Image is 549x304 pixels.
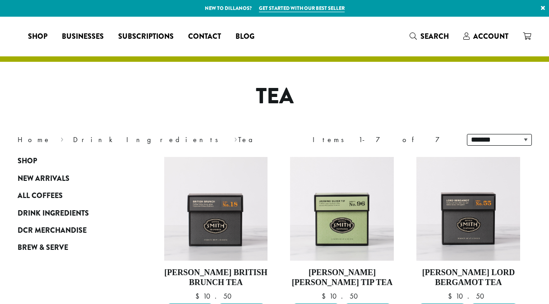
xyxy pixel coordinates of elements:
[416,268,520,287] h4: [PERSON_NAME] Lord Bergamot Tea
[234,131,237,145] span: ›
[416,157,520,300] a: [PERSON_NAME] Lord Bergamot Tea $10.50
[18,135,51,144] a: Home
[195,291,236,301] bdi: 10.50
[448,291,489,301] bdi: 10.50
[18,208,89,219] span: Drink Ingredients
[62,31,104,42] span: Businesses
[18,239,126,256] a: Brew & Serve
[416,157,520,261] img: Lord-Bergamot-Signature-Black-Carton-2023-1.jpg
[21,29,55,44] a: Shop
[290,157,394,300] a: [PERSON_NAME] [PERSON_NAME] Tip Tea $10.50
[402,29,456,44] a: Search
[188,31,221,42] span: Contact
[420,31,449,41] span: Search
[18,204,126,221] a: Drink Ingredients
[18,225,87,236] span: DCR Merchandise
[18,187,126,204] a: All Coffees
[473,31,508,41] span: Account
[11,83,539,110] h1: Tea
[235,31,254,42] span: Blog
[290,268,394,287] h4: [PERSON_NAME] [PERSON_NAME] Tip Tea
[164,268,268,287] h4: [PERSON_NAME] British Brunch Tea
[259,5,345,12] a: Get started with our best seller
[18,134,261,145] nav: Breadcrumb
[195,291,203,301] span: $
[18,152,126,170] a: Shop
[164,157,268,300] a: [PERSON_NAME] British Brunch Tea $10.50
[18,156,37,167] span: Shop
[322,291,362,301] bdi: 10.50
[18,190,63,202] span: All Coffees
[18,173,69,184] span: New Arrivals
[18,222,126,239] a: DCR Merchandise
[290,157,394,261] img: Jasmine-Silver-Tip-Signature-Green-Carton-2023.jpg
[313,134,453,145] div: Items 1-7 of 7
[28,31,47,42] span: Shop
[448,291,456,301] span: $
[322,291,329,301] span: $
[60,131,64,145] span: ›
[118,31,174,42] span: Subscriptions
[18,242,68,253] span: Brew & Serve
[164,157,268,261] img: British-Brunch-Signature-Black-Carton-2023-2.jpg
[18,170,126,187] a: New Arrivals
[73,135,224,144] a: Drink Ingredients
